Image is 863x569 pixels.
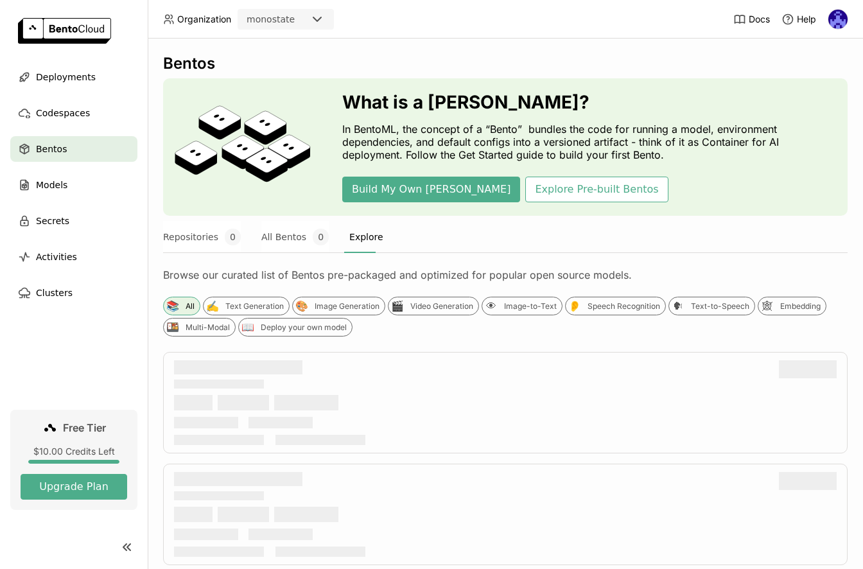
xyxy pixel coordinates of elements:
[691,301,749,311] div: Text-to-Speech
[749,13,770,25] span: Docs
[10,244,137,270] a: Activities
[388,297,479,315] div: 🎬Video Generation
[797,13,816,25] span: Help
[10,100,137,126] a: Codespaces
[671,299,684,313] div: 🗣
[225,301,284,311] div: Text Generation
[780,301,821,311] div: Embedding
[36,213,69,229] span: Secrets
[504,301,557,311] div: Image-to-Text
[36,105,90,121] span: Codespaces
[177,13,231,25] span: Organization
[163,54,848,73] div: Bentos
[36,141,67,157] span: Bentos
[238,318,353,337] div: 📖Deploy your own model
[186,322,230,333] div: Multi-Modal
[166,299,179,313] div: 📚
[758,297,826,315] div: 🕸Embedding
[21,446,127,457] div: $10.00 Credits Left
[568,299,581,313] div: 👂
[10,208,137,234] a: Secrets
[292,297,385,315] div: 🎨Image Generation
[10,410,137,510] a: Free Tier$10.00 Credits LeftUpgrade Plan
[163,268,848,281] div: Browse our curated list of Bentos pre-packaged and optimized for popular open source models.
[203,297,290,315] div: ✍️Text Generation
[410,301,473,311] div: Video Generation
[342,177,520,202] button: Build My Own [PERSON_NAME]
[261,322,347,333] div: Deploy your own model
[21,474,127,500] button: Upgrade Plan
[36,285,73,301] span: Clusters
[482,297,562,315] div: 👁Image-to-Text
[10,136,137,162] a: Bentos
[525,177,668,202] button: Explore Pre-built Bentos
[349,221,383,253] button: Explore
[668,297,755,315] div: 🗣Text-to-Speech
[313,229,329,245] span: 0
[18,18,111,44] img: logo
[10,172,137,198] a: Models
[760,299,774,313] div: 🕸
[166,320,179,334] div: 🍱
[484,299,498,313] div: 👁
[63,421,106,434] span: Free Tier
[390,299,404,313] div: 🎬
[205,299,219,313] div: ✍️
[565,297,666,315] div: 👂Speech Recognition
[163,297,200,315] div: 📚All
[10,64,137,90] a: Deployments
[186,301,195,311] div: All
[163,318,236,337] div: 🍱Multi-Modal
[36,69,96,85] span: Deployments
[163,221,241,253] button: Repositories
[342,123,837,161] p: In BentoML, the concept of a “Bento” bundles the code for running a model, environment dependenci...
[36,249,77,265] span: Activities
[247,13,295,26] div: monostate
[315,301,379,311] div: Image Generation
[342,92,837,112] h3: What is a [PERSON_NAME]?
[261,221,329,253] button: All Bentos
[225,229,241,245] span: 0
[781,13,816,26] div: Help
[296,13,297,26] input: Selected monostate.
[733,13,770,26] a: Docs
[36,177,67,193] span: Models
[241,320,254,334] div: 📖
[295,299,308,313] div: 🎨
[588,301,660,311] div: Speech Recognition
[10,280,137,306] a: Clusters
[828,10,848,29] img: Andrew correa
[173,105,311,189] img: cover onboarding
